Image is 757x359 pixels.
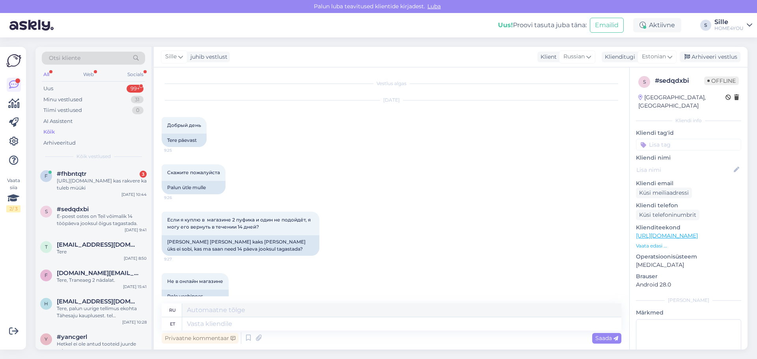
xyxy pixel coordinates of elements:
span: Saada [595,335,618,342]
span: 9:25 [164,147,194,153]
span: Thrg@hot.ee [57,241,139,248]
div: Proovi tasuta juba täna: [498,20,587,30]
div: Kõik [43,128,55,136]
span: Добрый день [167,122,201,128]
p: Märkmed [636,309,741,317]
span: 9:26 [164,195,194,201]
input: Lisa tag [636,139,741,151]
span: f [45,173,48,179]
button: Emailid [590,18,624,33]
div: juhib vestlust [187,53,227,61]
div: Privaatne kommentaar [162,333,239,344]
span: heiki.hiiemae@gmail.com [57,298,139,305]
p: Android 28.0 [636,281,741,289]
div: Vaata siia [6,177,21,212]
div: [DATE] [162,97,621,104]
span: 9:27 [164,256,194,262]
span: f [45,272,48,278]
span: Offline [704,76,739,85]
div: Arhiveeri vestlus [680,52,740,62]
div: AI Assistent [43,117,73,125]
div: Tere, Traneaeg 2 nädalat. [57,277,147,284]
span: Скажите пожалуйста [167,169,220,175]
div: Web [82,69,95,80]
p: Kliendi nimi [636,154,741,162]
span: s [643,79,646,85]
div: Küsi meiliaadressi [636,188,692,198]
div: Pole veebipoes [162,290,229,303]
div: [DATE] 15:41 [123,284,147,290]
div: ru [169,303,176,317]
div: Küsi telefoninumbrit [636,210,699,220]
div: Tere [57,248,147,255]
div: Tere, palun uurige tellimus ekohta Tähesaju kauplusest. tel [PHONE_NUMBER] [57,305,147,319]
span: Не в онлайн магазине [167,278,223,284]
div: et [170,317,175,331]
a: SilleHOME4YOU [714,19,752,32]
div: [URL][DOMAIN_NAME] kas rakvere ka tuleb müüki [57,177,147,192]
span: #sedqdxbi [57,206,89,213]
span: s [45,208,48,214]
div: Aktiivne [633,18,681,32]
div: [GEOGRAPHIC_DATA], [GEOGRAPHIC_DATA] [638,93,725,110]
div: Uus [43,85,53,93]
img: Askly Logo [6,53,21,68]
span: h [44,301,48,307]
p: Kliendi tag'id [636,129,741,137]
div: Socials [126,69,145,80]
div: Minu vestlused [43,96,82,104]
div: Palun ütle mulle [162,181,226,194]
div: [DATE] 8:50 [124,255,147,261]
div: Klienditugi [602,53,635,61]
b: Uus! [498,21,513,29]
div: S [700,20,711,31]
div: [PERSON_NAME] [636,297,741,304]
p: Kliendi email [636,179,741,188]
div: 0 [132,106,144,114]
a: [URL][DOMAIN_NAME] [636,232,698,239]
div: Tere päevast [162,134,207,147]
div: # sedqdxbi [655,76,704,86]
span: Russian [563,52,585,61]
div: E-poest ostes on Teil võimalik 14 tööpäeva jooksul õigus tagastada. [57,213,147,227]
p: Operatsioonisüsteem [636,253,741,261]
span: y [45,336,48,342]
div: Kliendi info [636,117,741,124]
div: Arhiveeritud [43,139,76,147]
div: [DATE] 10:28 [122,319,147,325]
span: T [45,244,48,250]
div: 3 [140,171,147,178]
span: #fhbntqtr [57,170,86,177]
div: [DATE] 10:44 [121,192,147,197]
p: [MEDICAL_DATA] [636,261,741,269]
p: Brauser [636,272,741,281]
div: 2 / 3 [6,205,21,212]
span: Sille [165,52,177,61]
div: Klient [537,53,557,61]
span: fourwalls.ee@gmail.com [57,270,139,277]
span: Если я куплю в магазине 2 пуфика и один не подойдёт, я могу его вернуть в течении 14 дней? [167,217,312,230]
p: Vaata edasi ... [636,242,741,249]
div: 31 [131,96,144,104]
div: All [42,69,51,80]
div: Sille [714,19,744,25]
input: Lisa nimi [636,166,732,174]
div: Tiimi vestlused [43,106,82,114]
span: Kõik vestlused [76,153,111,160]
p: Klienditeekond [636,223,741,232]
span: Otsi kliente [49,54,80,62]
div: Vestlus algas [162,80,621,87]
div: HOME4YOU [714,25,744,32]
div: [PERSON_NAME] [PERSON_NAME] kaks [PERSON_NAME] üks ei sobi, kas ma saan need 14 päeva jooksul tag... [162,235,319,256]
span: Luba [425,3,443,10]
div: Hetkel ei ole antud tooteid juurde tulemas [57,340,147,355]
div: [DATE] 9:41 [125,227,147,233]
span: Estonian [642,52,666,61]
span: #yancgerl [57,333,87,340]
div: 99+ [127,85,144,93]
p: Kliendi telefon [636,201,741,210]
